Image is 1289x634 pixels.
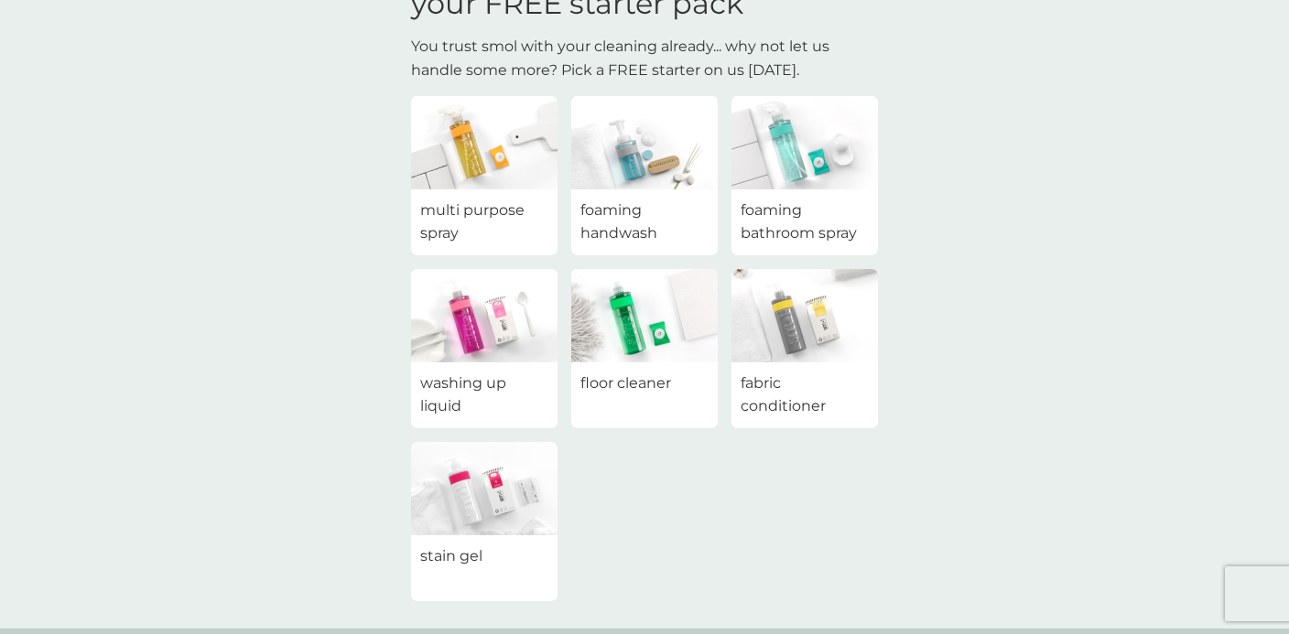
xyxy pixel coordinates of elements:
span: multi purpose spray [420,199,548,245]
span: foaming bathroom spray [741,199,869,245]
span: foaming handwash [580,199,709,245]
span: floor cleaner [580,371,671,395]
span: washing up liquid [420,371,548,418]
span: fabric conditioner [741,371,869,418]
span: stain gel [420,544,482,568]
p: You trust smol with your cleaning already... why not let us handle some more? Pick a FREE starter... [411,35,878,81]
